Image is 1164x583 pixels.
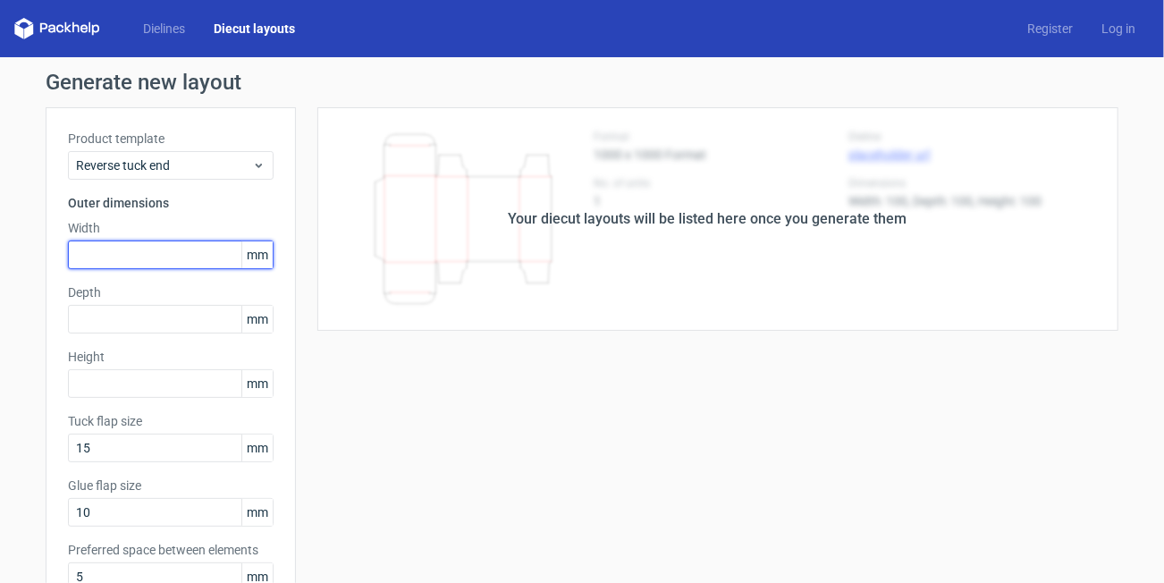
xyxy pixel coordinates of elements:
label: Product template [68,130,274,148]
label: Glue flap size [68,477,274,494]
span: mm [241,241,273,268]
label: Tuck flap size [68,412,274,430]
span: mm [241,435,273,461]
a: Log in [1087,20,1150,38]
a: Diecut layouts [199,20,309,38]
h1: Generate new layout [46,72,1118,93]
label: Width [68,219,274,237]
span: mm [241,306,273,333]
span: mm [241,370,273,397]
label: Preferred space between elements [68,541,274,559]
a: Register [1013,20,1087,38]
h3: Outer dimensions [68,194,274,212]
a: Dielines [129,20,199,38]
label: Height [68,348,274,366]
span: Reverse tuck end [76,156,252,174]
label: Depth [68,283,274,301]
span: mm [241,499,273,526]
div: Your diecut layouts will be listed here once you generate them [508,208,907,230]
